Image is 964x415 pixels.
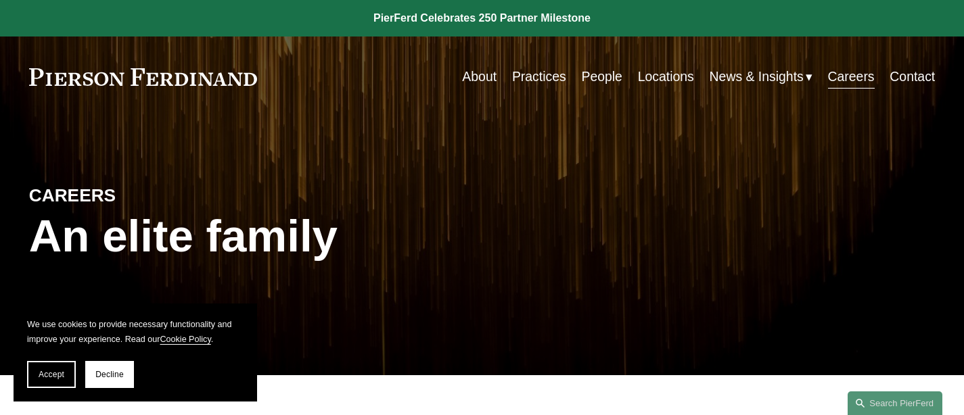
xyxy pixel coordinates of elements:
[29,185,256,207] h4: CAREERS
[160,335,210,344] a: Cookie Policy
[14,303,257,401] section: Cookie banner
[27,317,244,347] p: We use cookies to provide necessary functionality and improve your experience. Read our .
[39,370,64,379] span: Accept
[462,64,497,90] a: About
[710,65,804,89] span: News & Insights
[848,391,942,415] a: Search this site
[85,361,134,388] button: Decline
[95,370,124,379] span: Decline
[890,64,935,90] a: Contact
[828,64,875,90] a: Careers
[638,64,694,90] a: Locations
[27,361,76,388] button: Accept
[581,64,622,90] a: People
[512,64,566,90] a: Practices
[29,210,482,262] h1: An elite family
[710,64,812,90] a: folder dropdown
